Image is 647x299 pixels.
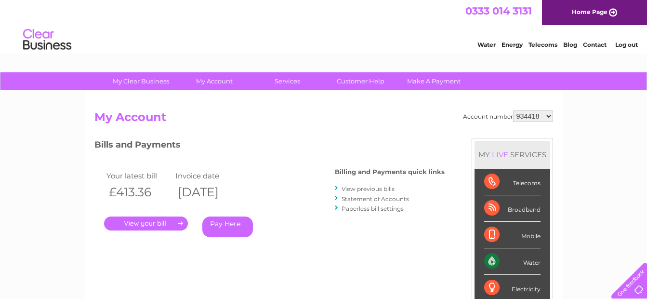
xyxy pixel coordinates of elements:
a: Statement of Accounts [342,195,409,203]
h3: Bills and Payments [94,138,445,155]
div: Broadband [484,195,541,222]
td: Your latest bill [104,169,173,182]
a: 0333 014 3131 [465,5,532,17]
a: Water [477,41,496,48]
img: logo.png [23,25,72,54]
a: Pay Here [202,217,253,237]
div: Mobile [484,222,541,248]
a: Customer Help [321,72,400,90]
td: Invoice date [173,169,242,182]
a: Paperless bill settings [342,205,404,212]
th: [DATE] [173,182,242,202]
a: Log out [615,41,638,48]
a: Services [248,72,327,90]
div: Clear Business is a trading name of Verastar Limited (registered in [GEOGRAPHIC_DATA] No. 3667643... [96,5,552,47]
h4: Billing and Payments quick links [335,168,445,176]
a: . [104,217,188,231]
a: Blog [563,41,577,48]
a: Make A Payment [394,72,474,90]
a: My Account [174,72,254,90]
div: Water [484,248,541,275]
div: MY SERVICES [475,141,550,168]
div: Telecoms [484,169,541,195]
a: View previous bills [342,185,395,192]
div: LIVE [490,150,510,159]
a: Contact [583,41,607,48]
a: Energy [502,41,523,48]
a: Telecoms [528,41,557,48]
a: My Clear Business [101,72,181,90]
th: £413.36 [104,182,173,202]
div: Account number [463,110,553,122]
h2: My Account [94,110,553,129]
